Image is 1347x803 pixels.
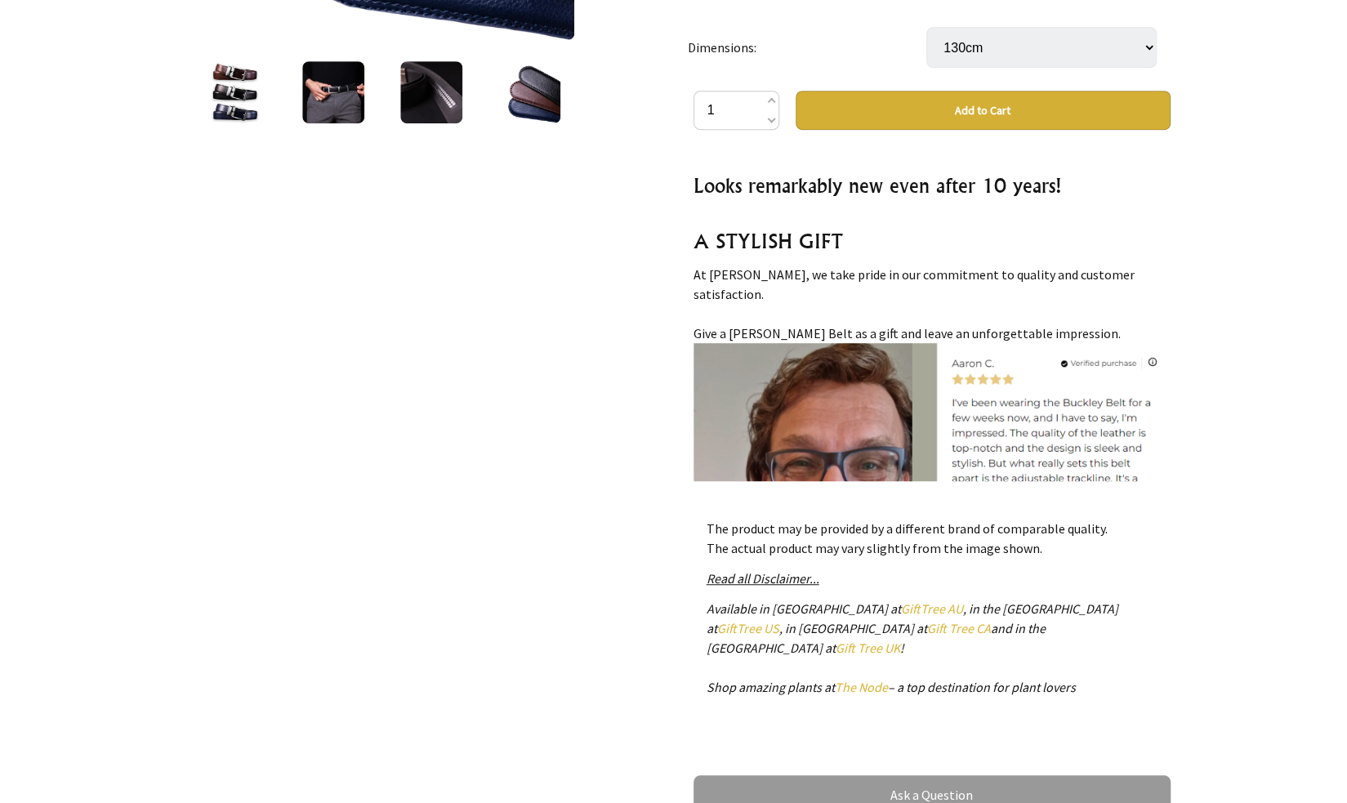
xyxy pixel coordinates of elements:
em: Available in [GEOGRAPHIC_DATA] at , in the [GEOGRAPHIC_DATA] at , in [GEOGRAPHIC_DATA] at and in ... [707,600,1118,695]
h3: A STYLISH GIFT [694,228,1171,254]
img: The Buckley Belt [498,61,560,123]
a: The Node [835,679,888,695]
p: At [PERSON_NAME], we take pride in our commitment to quality and customer satisfaction. Give a [P... [694,265,1171,713]
a: Gift Tree CA [927,620,991,636]
a: Read all Disclaimer... [707,570,819,587]
a: Gift Tree UK [836,640,900,656]
a: GiftTree AU [901,600,963,617]
td: Dimensions: [688,4,926,91]
img: The Buckley Belt [400,61,462,123]
img: The Buckley Belt [302,61,364,123]
img: The Buckley Belt [204,61,266,123]
h3: Looks remarkably new even after 10 years! [694,172,1171,199]
p: The product may be provided by a different brand of comparable quality. The actual product may va... [707,519,1157,558]
button: Add to Cart [796,91,1171,130]
a: GiftTree US [717,620,779,636]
